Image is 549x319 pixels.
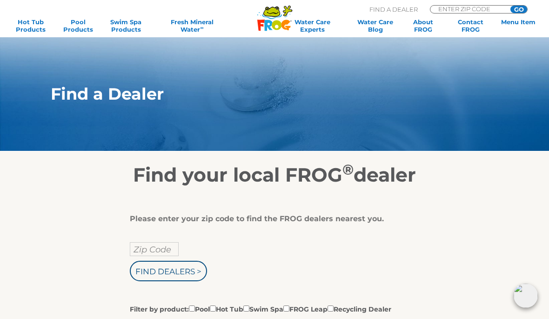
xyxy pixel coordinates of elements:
[9,18,52,33] a: Hot TubProducts
[130,304,391,314] label: Filter by product: Pool Hot Tub Swim Spa FROG Leap Recycling Dealer
[402,18,444,33] a: AboutFROG
[189,305,195,312] input: Filter by product:PoolHot TubSwim SpaFROG LeapRecycling Dealer
[130,214,412,224] div: Please enter your zip code to find the FROG dealers nearest you.
[449,18,492,33] a: ContactFROG
[57,18,100,33] a: PoolProducts
[369,5,418,14] p: Find A Dealer
[437,6,500,12] input: Zip Code Form
[510,6,527,13] input: GO
[51,85,465,103] h1: Find a Dealer
[342,161,354,178] sup: ®
[497,18,540,26] a: Menu Item
[354,18,396,33] a: Water CareBlog
[328,305,334,312] input: Filter by product:PoolHot TubSwim SpaFROG LeapRecycling Dealer
[276,18,348,33] a: Water CareExperts
[200,25,203,30] sup: ∞
[130,261,207,281] input: Find Dealers >
[243,305,249,312] input: Filter by product:PoolHot TubSwim SpaFROG LeapRecycling Dealer
[105,18,147,33] a: Swim SpaProducts
[283,305,289,312] input: Filter by product:PoolHot TubSwim SpaFROG LeapRecycling Dealer
[210,305,216,312] input: Filter by product:PoolHot TubSwim SpaFROG LeapRecycling Dealer
[153,18,232,33] a: Fresh MineralWater∞
[514,284,538,308] img: openIcon
[37,163,512,186] h2: Find your local FROG dealer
